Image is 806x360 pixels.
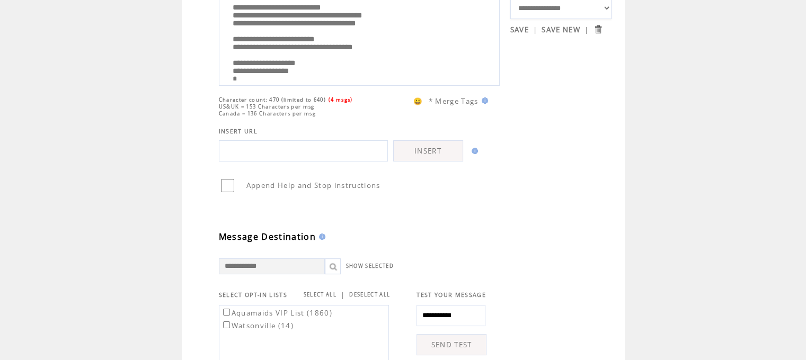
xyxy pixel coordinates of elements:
span: Message Destination [219,231,316,242]
a: SHOW SELECTED [346,263,394,269]
span: | [533,25,537,34]
span: Character count: 470 (limited to 640) [219,96,326,103]
img: help.gif [468,148,478,154]
a: SAVE NEW [542,25,580,34]
label: Watsonville (14) [221,321,294,330]
a: SEND TEST [417,334,486,355]
span: | [341,290,345,300]
a: INSERT [393,140,463,161]
span: | [584,25,589,34]
input: Submit [593,24,603,34]
input: Aquamaids VIP List (1860) [223,309,230,316]
span: INSERT URL [219,128,258,135]
img: help.gif [316,233,325,240]
a: SAVE [510,25,529,34]
img: help.gif [479,97,488,104]
span: (4 msgs) [329,96,353,103]
a: SELECT ALL [304,291,336,298]
span: * Merge Tags [429,96,479,106]
input: Watsonville (14) [223,321,230,328]
span: TEST YOUR MESSAGE [417,291,486,299]
label: Aquamaids VIP List (1860) [221,308,332,318]
span: 😀 [413,96,423,106]
span: SELECT OPT-IN LISTS [219,291,287,299]
span: Canada = 136 Characters per msg [219,110,316,117]
span: Append Help and Stop instructions [246,181,380,190]
span: US&UK = 153 Characters per msg [219,103,315,110]
a: DESELECT ALL [349,291,390,298]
